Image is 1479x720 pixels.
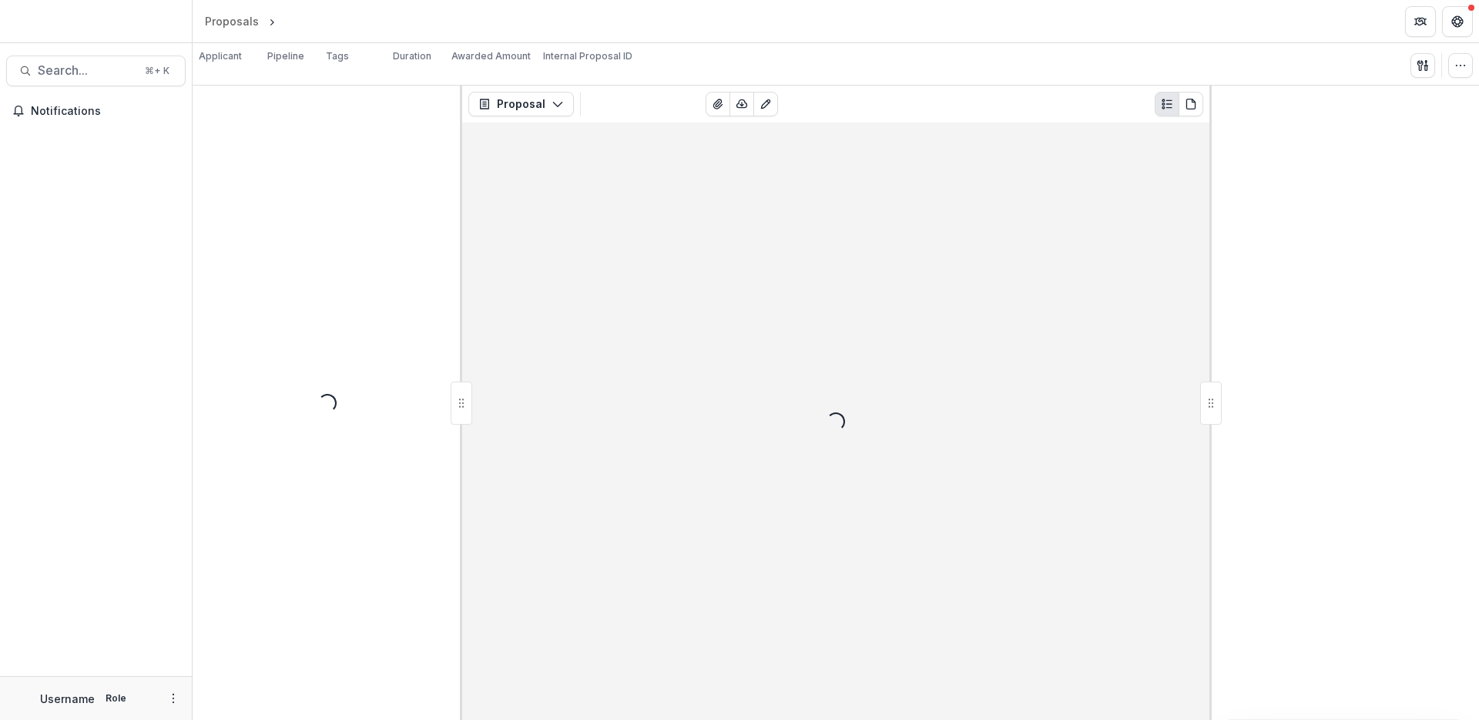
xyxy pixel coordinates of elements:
p: Applicant [199,49,242,63]
a: Proposals [199,10,265,32]
button: More [164,689,183,708]
button: Edit as form [753,92,778,116]
button: View Attached Files [706,92,730,116]
div: Proposals [205,13,259,29]
nav: breadcrumb [199,10,344,32]
span: Search... [38,63,136,78]
button: PDF view [1179,92,1203,116]
button: Proposal [468,92,574,116]
button: Notifications [6,99,186,123]
p: Role [101,691,131,705]
button: Plaintext view [1155,92,1179,116]
p: Internal Proposal ID [543,49,632,63]
p: Pipeline [267,49,304,63]
p: Username [40,691,95,707]
p: Duration [393,49,431,63]
span: Notifications [31,105,179,118]
div: ⌘ + K [142,62,173,79]
p: Tags [326,49,349,63]
button: Partners [1405,6,1436,37]
p: Awarded Amount [451,49,531,63]
button: Get Help [1442,6,1473,37]
button: Search... [6,56,186,86]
